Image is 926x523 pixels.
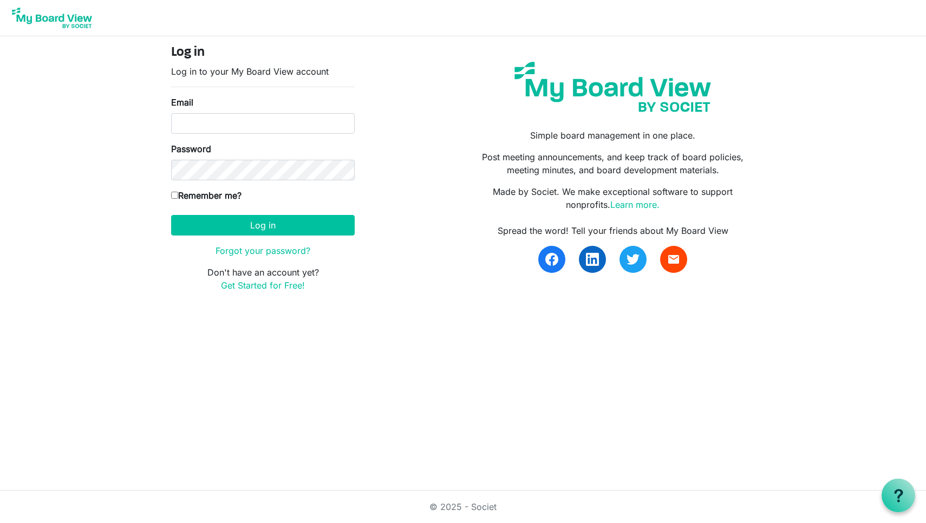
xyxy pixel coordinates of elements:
button: Log in [171,215,355,236]
p: Post meeting announcements, and keep track of board policies, meeting minutes, and board developm... [471,151,755,176]
a: © 2025 - Societ [429,501,497,512]
img: linkedin.svg [586,253,599,266]
p: Made by Societ. We make exceptional software to support nonprofits. [471,185,755,211]
div: Spread the word! Tell your friends about My Board View [471,224,755,237]
p: Simple board management in one place. [471,129,755,142]
a: Forgot your password? [216,245,310,256]
img: my-board-view-societ.svg [506,54,719,120]
p: Log in to your My Board View account [171,65,355,78]
input: Remember me? [171,192,178,199]
a: Get Started for Free! [221,280,305,291]
p: Don't have an account yet? [171,266,355,292]
a: email [660,246,687,273]
label: Email [171,96,193,109]
label: Remember me? [171,189,242,202]
h4: Log in [171,45,355,61]
label: Password [171,142,211,155]
span: email [667,253,680,266]
a: Learn more. [610,199,660,210]
img: twitter.svg [627,253,640,266]
img: facebook.svg [545,253,558,266]
img: My Board View Logo [9,4,95,31]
